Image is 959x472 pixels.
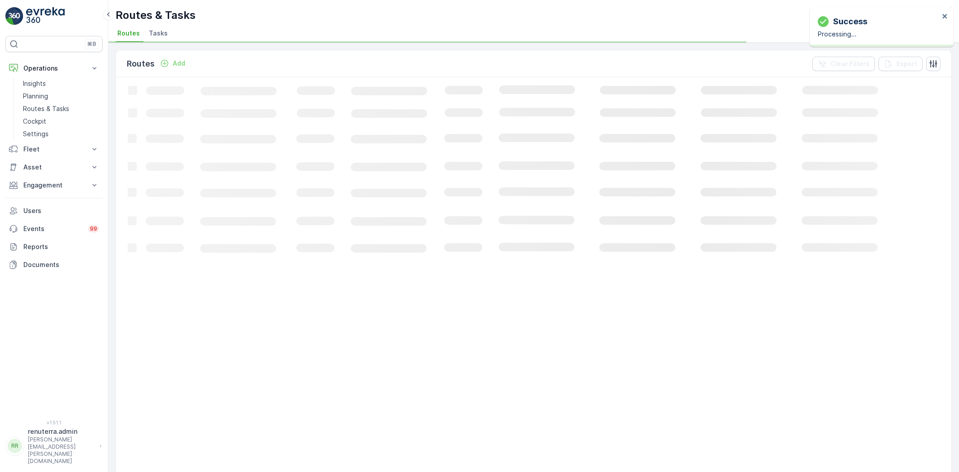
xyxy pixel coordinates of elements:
span: v 1.51.1 [5,420,103,425]
p: [PERSON_NAME][EMAIL_ADDRESS][PERSON_NAME][DOMAIN_NAME] [28,436,95,465]
p: Asset [23,163,85,172]
p: Cockpit [23,117,46,126]
button: close [942,13,948,21]
p: Processing... [818,30,939,39]
span: Routes [117,29,140,38]
button: Fleet [5,140,103,158]
p: Routes & Tasks [23,104,69,113]
button: Engagement [5,176,103,194]
a: Planning [19,90,103,102]
p: Settings [23,129,49,138]
img: logo_light-DOdMpM7g.png [26,7,65,25]
span: Tasks [149,29,168,38]
p: Fleet [23,145,85,154]
a: Users [5,202,103,220]
button: Add [156,58,189,69]
a: Cockpit [19,115,103,128]
p: ⌘B [87,40,96,48]
button: Asset [5,158,103,176]
button: Clear Filters [812,57,875,71]
p: Engagement [23,181,85,190]
img: logo [5,7,23,25]
p: Reports [23,242,99,251]
button: RRrenuterra.admin[PERSON_NAME][EMAIL_ADDRESS][PERSON_NAME][DOMAIN_NAME] [5,427,103,465]
p: 99 [90,225,97,232]
p: Clear Filters [830,59,870,68]
a: Routes & Tasks [19,102,103,115]
p: Add [173,59,185,68]
p: renuterra.admin [28,427,95,436]
p: Success [833,15,867,28]
a: Events99 [5,220,103,238]
button: Operations [5,59,103,77]
p: Export [897,59,917,68]
p: Events [23,224,83,233]
a: Settings [19,128,103,140]
p: Insights [23,79,46,88]
a: Insights [19,77,103,90]
p: Operations [23,64,85,73]
a: Documents [5,256,103,274]
p: Documents [23,260,99,269]
div: RR [8,439,22,453]
p: Planning [23,92,48,101]
p: Users [23,206,99,215]
p: Routes [127,58,155,70]
button: Export [879,57,923,71]
a: Reports [5,238,103,256]
p: Routes & Tasks [116,8,196,22]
